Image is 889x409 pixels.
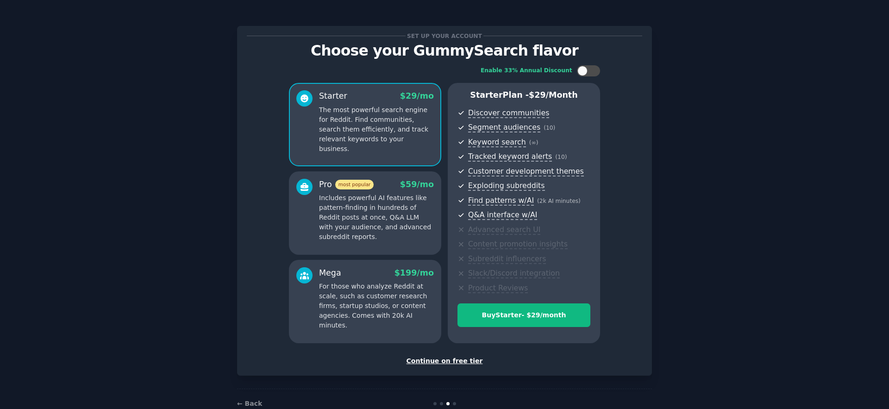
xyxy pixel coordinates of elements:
p: Choose your GummySearch flavor [247,43,642,59]
p: Includes powerful AI features like pattern-finding in hundreds of Reddit posts at once, Q&A LLM w... [319,193,434,242]
span: most popular [335,180,374,189]
span: Slack/Discord integration [468,269,560,278]
span: Product Reviews [468,283,528,293]
span: Tracked keyword alerts [468,152,552,162]
span: Segment audiences [468,123,540,132]
p: For those who analyze Reddit at scale, such as customer research firms, startup studios, or conte... [319,282,434,330]
span: Customer development themes [468,167,584,176]
div: Continue on free tier [247,356,642,366]
div: Mega [319,267,341,279]
span: ( ∞ ) [529,139,538,146]
span: ( 2k AI minutes ) [537,198,581,204]
div: Pro [319,179,374,190]
span: Exploding subreddits [468,181,545,191]
span: ( 10 ) [555,154,567,160]
span: ( 10 ) [544,125,555,131]
span: Keyword search [468,138,526,147]
span: Find patterns w/AI [468,196,534,206]
p: The most powerful search engine for Reddit. Find communities, search them efficiently, and track ... [319,105,434,154]
span: Set up your account [406,31,484,41]
span: $ 199 /mo [394,268,434,277]
span: Advanced search UI [468,225,540,235]
span: Content promotion insights [468,239,568,249]
span: Subreddit influencers [468,254,546,264]
span: $ 29 /month [529,90,578,100]
span: Discover communities [468,108,549,118]
button: BuyStarter- $29/month [457,303,590,327]
div: Enable 33% Annual Discount [481,67,572,75]
p: Starter Plan - [457,89,590,101]
span: $ 29 /mo [400,91,434,101]
span: $ 59 /mo [400,180,434,189]
div: Starter [319,90,347,102]
div: Buy Starter - $ 29 /month [458,310,590,320]
a: ← Back [237,400,262,407]
span: Q&A interface w/AI [468,210,537,220]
